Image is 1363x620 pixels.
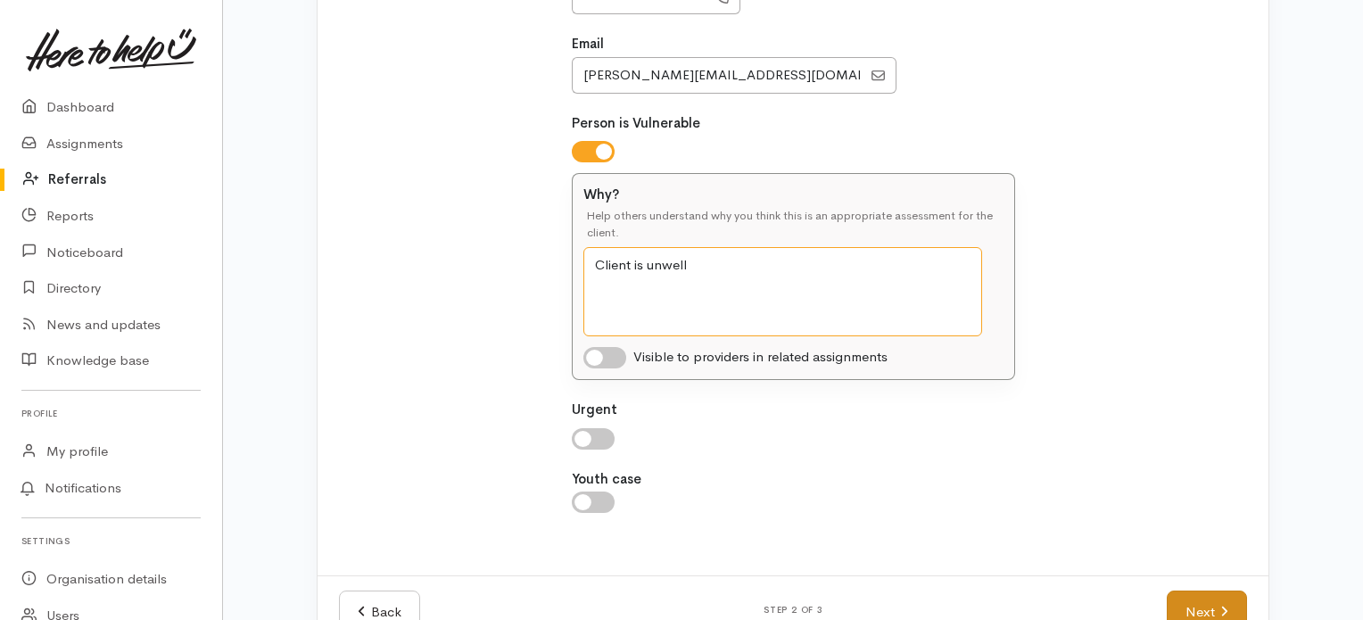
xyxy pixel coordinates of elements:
h6: Step 2 of 3 [442,605,1144,615]
div: Visible to providers in related assignments [633,347,888,368]
div: Help others understand why you think this is an appropriate assessment for the client. [583,208,1004,247]
h6: Settings [21,529,201,553]
h6: Profile [21,401,201,426]
label: Person is Vulnerable [572,113,700,134]
label: Urgent [572,400,617,420]
label: Email [572,34,604,54]
label: Why? [583,185,619,205]
label: Youth case [572,469,641,490]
